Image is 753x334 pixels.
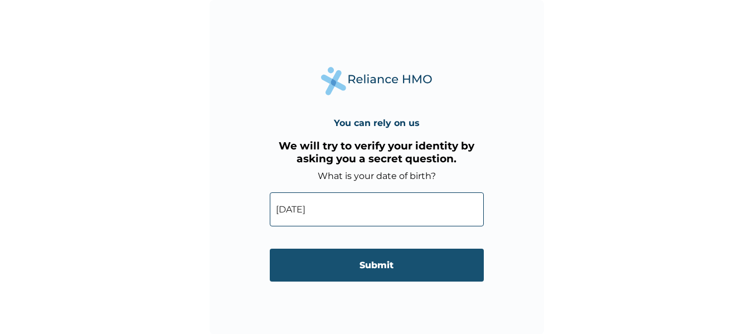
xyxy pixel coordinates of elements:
label: What is your date of birth? [318,171,436,181]
h4: You can rely on us [334,118,420,128]
input: DD-MM-YYYY [270,192,484,226]
img: Reliance Health's Logo [321,67,433,95]
input: Submit [270,249,484,282]
h3: We will try to verify your identity by asking you a secret question. [270,139,484,165]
